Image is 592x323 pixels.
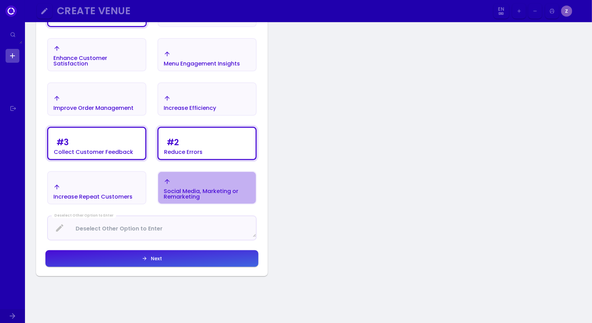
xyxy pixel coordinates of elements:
div: Increase Repeat Customers [53,194,132,200]
button: Increase Efficiency [157,82,257,116]
button: Enhance Customer Satisfaction [47,38,146,71]
button: #2Reduce Errors [157,127,257,160]
div: Enhance Customer Satisfaction [53,55,140,67]
div: Collect Customer Feedback [54,149,133,155]
div: Improve Order Management [53,105,134,111]
button: Create Venue [54,3,491,19]
div: # 3 [57,138,69,147]
button: Menu Engagement Insights [157,38,257,71]
div: Menu Engagement Insights [164,61,240,67]
div: # 2 [167,138,179,147]
button: Social Media, Marketing or Remarketing [157,171,257,204]
div: Next [147,256,162,261]
button: Improve Order Management [47,82,146,116]
div: Create Venue [57,7,484,15]
button: Next [45,250,258,267]
img: Image [561,6,572,17]
div: Reduce Errors [164,149,203,155]
div: Increase Efficiency [164,105,216,111]
button: Increase Repeat Customers [47,171,146,204]
div: Deselect Other Option to Enter [52,213,116,218]
button: #3Collect Customer Feedback [47,127,146,160]
div: Social Media, Marketing or Remarketing [164,189,250,200]
img: Image [574,6,585,17]
div: Increase Reviews [164,17,212,22]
